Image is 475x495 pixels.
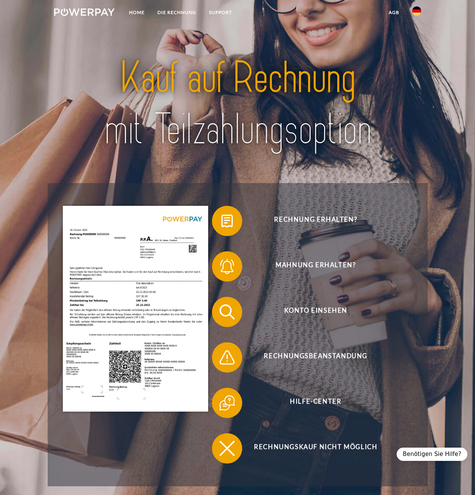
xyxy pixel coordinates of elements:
[223,251,408,282] span: Mahnung erhalten?
[223,388,408,418] span: Hilfe-Center
[218,348,237,367] img: qb_warning.svg
[382,6,406,19] a: agb
[212,206,409,236] button: Rechnung erhalten?
[151,6,202,19] a: DIE RECHNUNG
[63,206,208,412] img: single_invoice_powerpay_de.jpg
[123,6,151,19] a: Home
[212,433,409,464] button: Rechnungskauf nicht möglich
[223,433,408,464] span: Rechnungskauf nicht möglich
[212,251,409,282] button: Mahnung erhalten?
[218,439,237,458] img: qb_close.svg
[218,257,237,276] img: qb_bell.svg
[218,211,237,230] img: qb_bill.svg
[54,8,115,16] img: logo-powerpay-white.svg
[223,342,408,373] span: Rechnungsbeanstandung
[223,206,408,236] span: Rechnung erhalten?
[202,6,238,19] a: SUPPORT
[72,50,403,158] img: title-powerpay_de.svg
[397,448,467,461] div: Benötigen Sie Hilfe?
[218,393,237,412] img: qb_help.svg
[223,297,408,327] span: Konto einsehen
[212,342,409,373] button: Rechnungsbeanstandung
[218,302,237,321] img: qb_search.svg
[212,297,409,327] button: Konto einsehen
[212,388,409,418] button: Hilfe-Center
[412,6,421,16] img: de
